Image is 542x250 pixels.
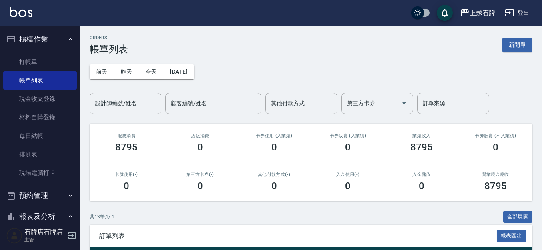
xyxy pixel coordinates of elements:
[124,180,129,192] h3: 0
[502,6,532,20] button: 登出
[470,8,495,18] div: 上越石牌
[437,5,453,21] button: save
[3,71,77,90] a: 帳單列表
[3,164,77,182] a: 現場電腦打卡
[457,5,498,21] button: 上越石牌
[99,133,154,138] h3: 服務消費
[271,180,277,192] h3: 0
[197,180,203,192] h3: 0
[6,228,22,244] img: Person
[24,236,65,243] p: 主管
[468,133,523,138] h2: 卡券販賣 (不入業績)
[398,97,410,110] button: Open
[3,108,77,126] a: 材料自購登錄
[503,211,533,223] button: 全部展開
[395,172,449,177] h2: 入金儲值
[99,172,154,177] h2: 卡券使用(-)
[3,206,77,227] button: 報表及分析
[3,185,77,206] button: 預約管理
[114,64,139,79] button: 昨天
[197,142,203,153] h3: 0
[99,232,497,240] span: 訂單列表
[395,133,449,138] h2: 業績收入
[497,230,526,242] button: 報表匯出
[3,90,77,108] a: 現金收支登錄
[419,180,424,192] h3: 0
[24,228,65,236] h5: 石牌店石牌店
[321,172,375,177] h2: 入金使用(-)
[3,53,77,71] a: 打帳單
[247,172,301,177] h2: 其他付款方式(-)
[502,41,532,48] a: 新開單
[163,64,194,79] button: [DATE]
[3,127,77,145] a: 每日結帳
[139,64,164,79] button: 今天
[345,180,351,192] h3: 0
[3,29,77,50] button: 櫃檯作業
[90,35,128,40] h2: ORDERS
[173,172,228,177] h2: 第三方卡券(-)
[90,44,128,55] h3: 帳單列表
[10,7,32,17] img: Logo
[345,142,351,153] h3: 0
[173,133,228,138] h2: 店販消費
[271,142,277,153] h3: 0
[115,142,137,153] h3: 8795
[484,180,507,192] h3: 8795
[321,133,375,138] h2: 卡券販賣 (入業績)
[468,172,523,177] h2: 營業現金應收
[3,145,77,164] a: 排班表
[410,142,433,153] h3: 8795
[90,213,114,220] p: 共 13 筆, 1 / 1
[90,64,114,79] button: 前天
[493,142,498,153] h3: 0
[497,232,526,239] a: 報表匯出
[247,133,301,138] h2: 卡券使用 (入業績)
[502,38,532,52] button: 新開單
